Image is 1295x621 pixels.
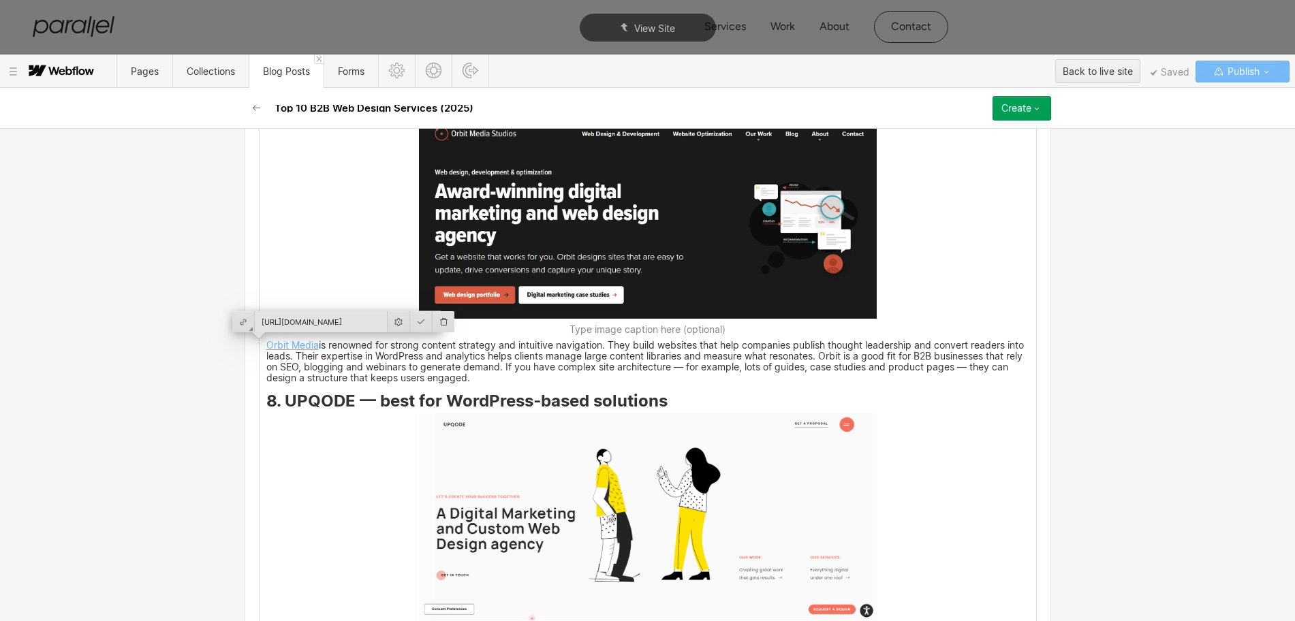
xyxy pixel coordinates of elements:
h2: Top 10 B2B Web Design Services (2025) [275,105,473,112]
p: is renowned for strong content strategy and intuitive navigation. They build websites that help c... [266,342,1029,383]
input: http://www.example.com/ [255,311,387,332]
div: Back to live site [1063,61,1133,82]
span: Pages [131,65,159,77]
span: Collections [187,65,235,77]
strong: 8. UPQODE — best for WordPress‑based solutions [266,391,668,411]
span: Saved [1151,69,1189,76]
figcaption: Type image caption here (optional) [419,324,877,335]
a: Close 'Blog Posts' tab [314,54,324,64]
button: Create [993,96,1051,121]
a: Orbit Media [266,339,319,351]
button: Publish [1196,61,1290,82]
span: Blog Posts [263,65,310,77]
span: Publish [1225,61,1260,82]
span: Forms [338,65,364,77]
div: Create [1001,103,1031,114]
span: View Site [634,22,675,34]
button: Back to live site [1055,59,1140,83]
